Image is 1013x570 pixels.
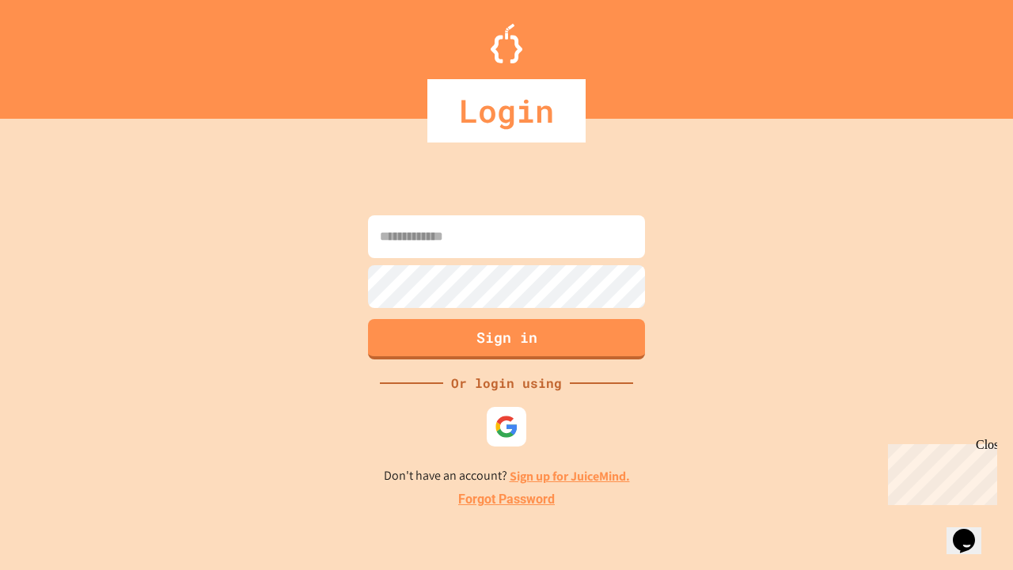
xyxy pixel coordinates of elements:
div: Or login using [443,374,570,393]
p: Don't have an account? [384,466,630,486]
button: Sign in [368,319,645,359]
iframe: chat widget [882,438,997,505]
img: Logo.svg [491,24,522,63]
a: Sign up for JuiceMind. [510,468,630,484]
a: Forgot Password [458,490,555,509]
div: Chat with us now!Close [6,6,109,101]
img: google-icon.svg [495,415,518,439]
div: Login [427,79,586,142]
iframe: chat widget [947,507,997,554]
